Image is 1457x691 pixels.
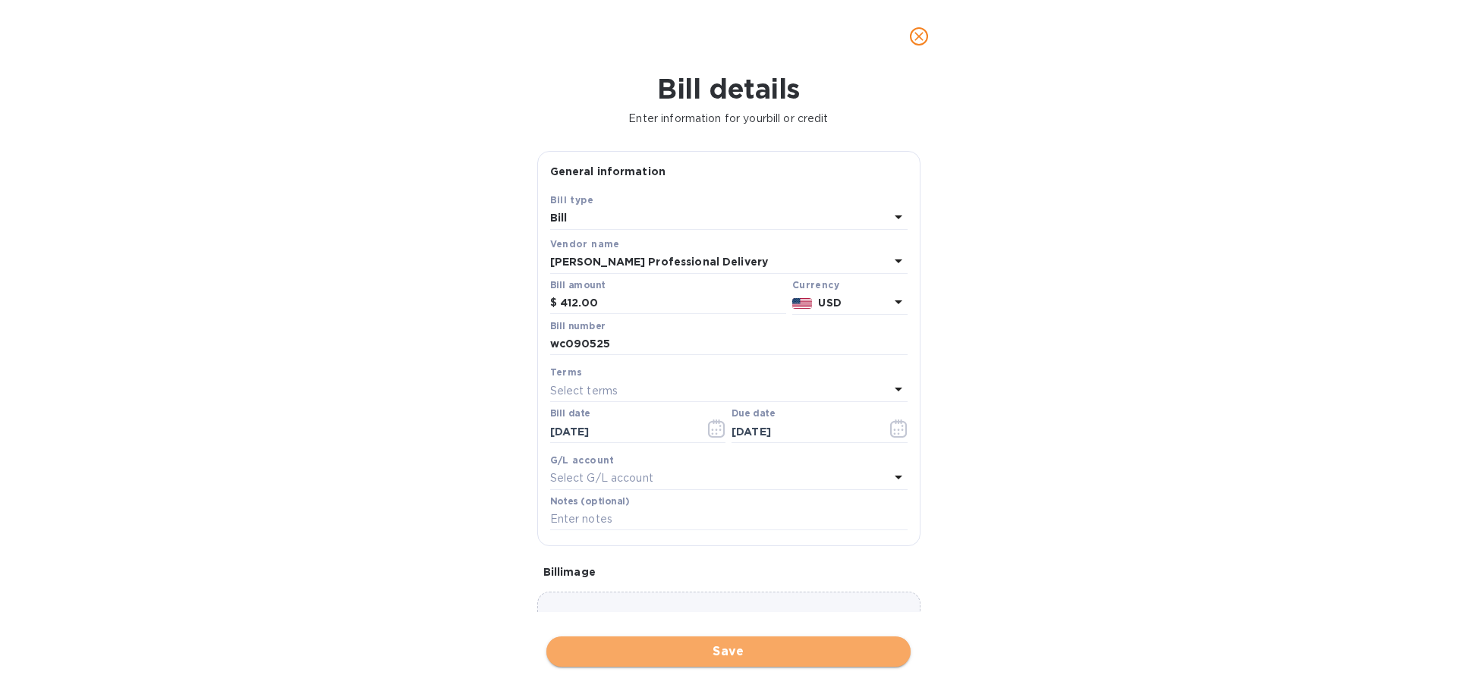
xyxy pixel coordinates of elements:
[550,454,615,466] b: G/L account
[550,281,605,290] label: Bill amount
[818,297,841,309] b: USD
[550,322,605,331] label: Bill number
[546,636,911,667] button: Save
[732,410,775,419] label: Due date
[792,298,813,309] img: USD
[543,564,914,579] p: Bill image
[550,366,583,378] b: Terms
[732,420,875,443] input: Due date
[550,165,666,177] b: General information
[550,212,568,224] b: Bill
[550,497,630,506] label: Notes (optional)
[901,18,937,55] button: close
[12,111,1445,127] p: Enter information for your bill or credit
[550,508,908,531] input: Enter notes
[550,383,618,399] p: Select terms
[550,333,908,356] input: Enter bill number
[550,238,620,250] b: Vendor name
[550,194,594,206] b: Bill type
[550,420,694,443] input: Select date
[560,292,786,315] input: $ Enter bill amount
[550,256,769,268] b: [PERSON_NAME] Professional Delivery
[12,73,1445,105] h1: Bill details
[792,279,839,291] b: Currency
[550,470,653,486] p: Select G/L account
[550,292,560,315] div: $
[550,410,590,419] label: Bill date
[559,642,898,661] span: Save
